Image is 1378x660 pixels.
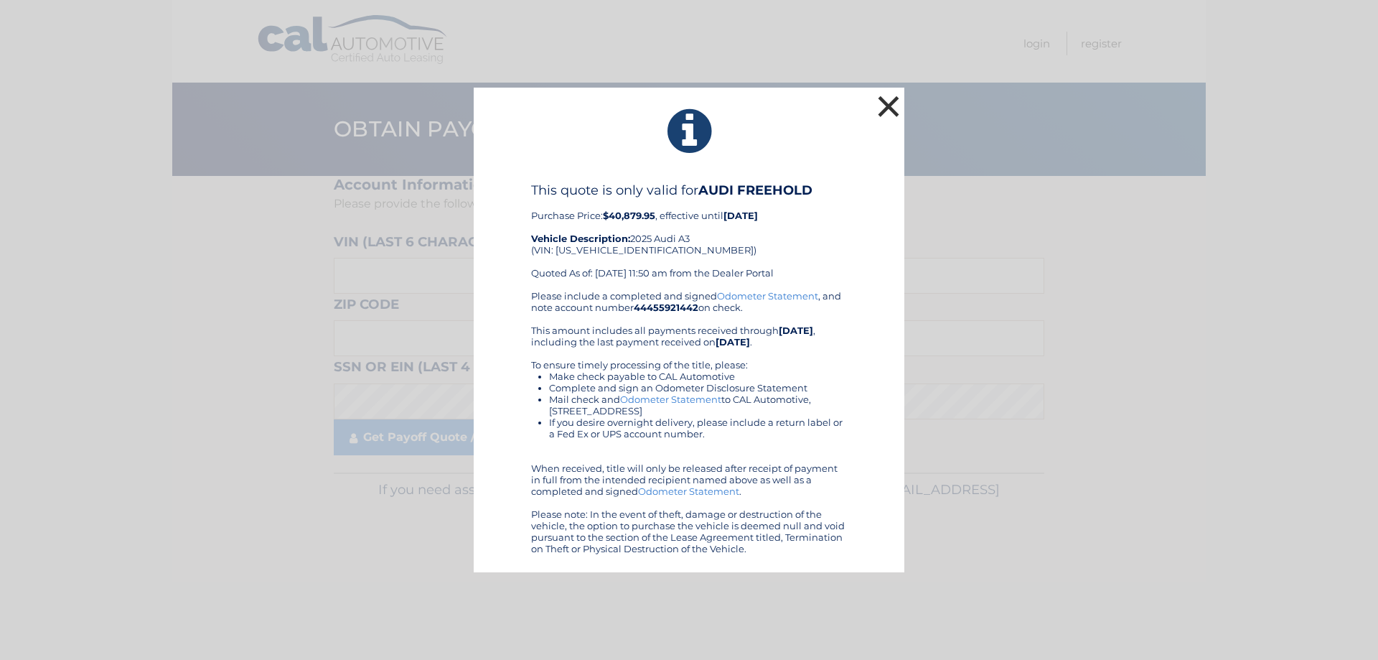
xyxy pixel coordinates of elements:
li: Complete and sign an Odometer Disclosure Statement [549,382,847,394]
b: [DATE] [723,210,758,221]
b: [DATE] [779,325,813,336]
strong: Vehicle Description: [531,233,630,244]
b: AUDI FREEHOLD [698,182,812,198]
b: [DATE] [716,336,750,348]
b: 44455921442 [634,302,698,313]
li: Mail check and to CAL Automotive, [STREET_ADDRESS] [549,394,847,417]
button: × [874,92,903,121]
div: Purchase Price: , effective until 2025 Audi A3 (VIN: [US_VEHICLE_IDENTIFICATION_NUMBER]) Quoted A... [531,182,847,290]
a: Odometer Statement [638,485,739,497]
div: Please include a completed and signed , and note account number on check. This amount includes al... [531,290,847,554]
b: $40,879.95 [603,210,655,221]
a: Odometer Statement [717,290,818,302]
h4: This quote is only valid for [531,182,847,198]
li: If you desire overnight delivery, please include a return label or a Fed Ex or UPS account number. [549,417,847,440]
li: Make check payable to CAL Automotive [549,371,847,382]
a: Odometer Statement [620,394,721,405]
